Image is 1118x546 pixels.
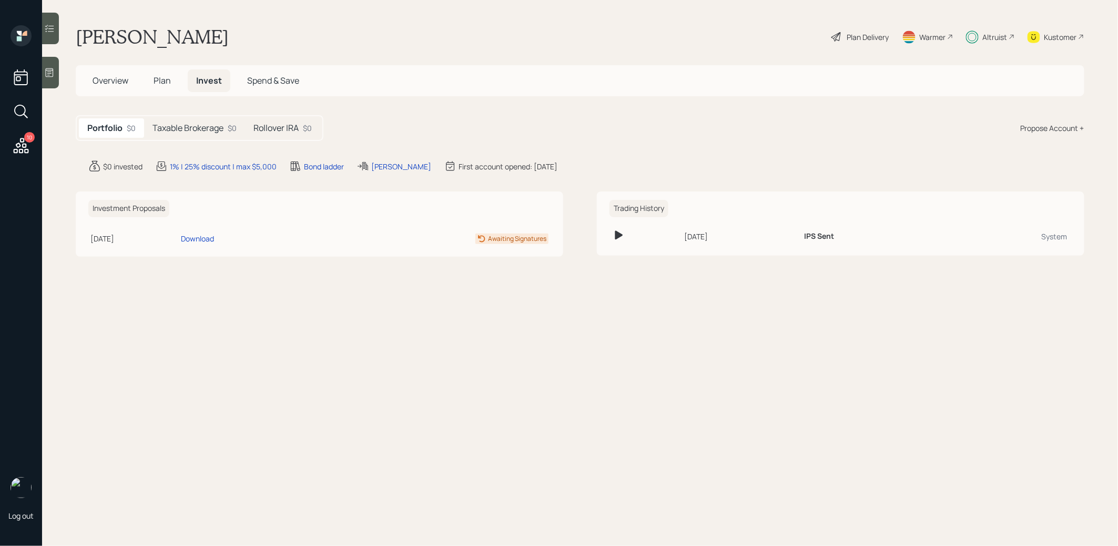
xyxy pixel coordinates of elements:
div: Awaiting Signatures [488,234,546,244]
div: Bond ladder [304,161,344,172]
div: $0 [303,123,312,134]
div: First account opened: [DATE] [459,161,557,172]
div: Warmer [920,32,946,43]
span: Invest [196,75,222,86]
div: Log out [8,511,34,521]
div: Propose Account + [1021,123,1084,134]
div: 1% | 25% discount | max $5,000 [170,161,277,172]
div: Kustomer [1044,32,1077,43]
div: 10 [24,132,35,143]
h5: Rollover IRA [253,123,299,133]
h5: Taxable Brokerage [153,123,223,133]
div: System [948,231,1068,242]
div: Altruist [983,32,1008,43]
span: Overview [93,75,128,86]
img: treva-nostdahl-headshot.png [11,477,32,498]
h5: Portfolio [87,123,123,133]
div: [DATE] [90,233,177,244]
h1: [PERSON_NAME] [76,25,229,48]
h6: Investment Proposals [88,200,169,217]
div: $0 invested [103,161,143,172]
div: Plan Delivery [847,32,889,43]
div: Download [181,233,214,244]
div: $0 [228,123,237,134]
div: [DATE] [685,231,796,242]
div: [PERSON_NAME] [371,161,431,172]
span: Plan [154,75,171,86]
div: $0 [127,123,136,134]
span: Spend & Save [247,75,299,86]
h6: Trading History [609,200,668,217]
h6: IPS Sent [805,232,835,241]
